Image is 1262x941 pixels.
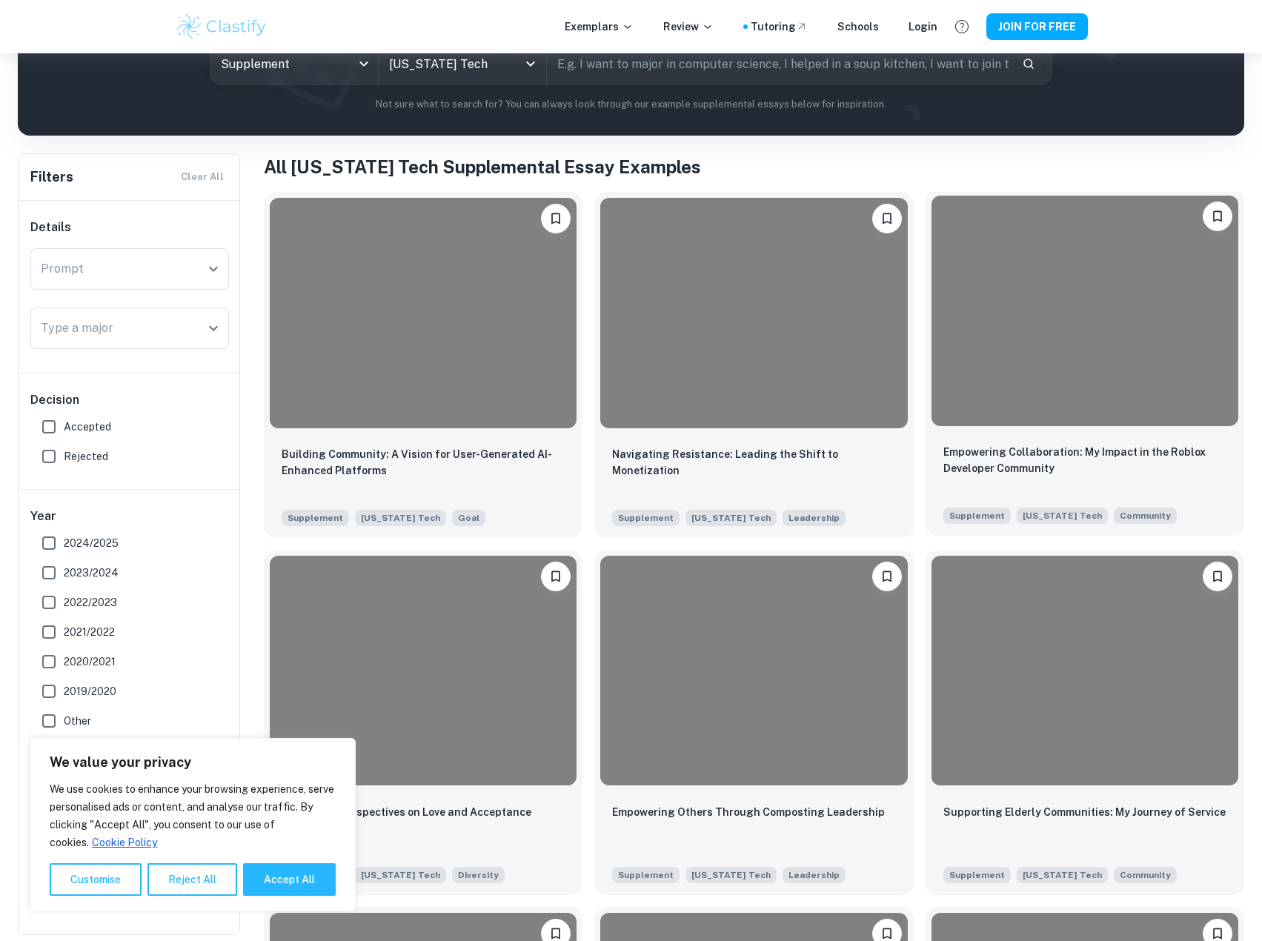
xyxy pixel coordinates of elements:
div: Supplement [210,43,378,84]
span: [US_STATE] Tech [685,510,777,526]
button: Customise [50,863,142,896]
img: Clastify logo [175,12,269,41]
span: Supplement [943,508,1011,524]
a: Schools [837,19,879,35]
div: We value your privacy [30,738,356,911]
span: 2021/2022 [64,624,115,640]
span: [US_STATE] Tech [1017,508,1108,524]
button: Please log in to bookmark exemplars [872,562,902,591]
span: 2020/2021 [64,654,116,670]
span: 2019/2020 [64,683,116,699]
p: We use cookies to enhance your browsing experience, serve personalised ads or content, and analys... [50,780,336,851]
span: Community [1120,868,1171,882]
span: Leadership [788,511,840,525]
span: Virginia Tech’s motto is “Ut Prosim” which means ‘That I May Serve’. Share how you contribute to ... [1114,865,1177,883]
span: Share a time when you were most proud of yourself either as a role model or when you displayed yo... [783,508,846,526]
span: Describe a goal that you have set and the steps you will take to achieve it. What made you set th... [452,508,485,526]
p: Supporting Elderly Communities: My Journey of Service [943,804,1226,820]
span: Virginia Tech’s Principles of Community support access and inclusion by affirming the dignity and... [452,865,505,883]
a: Please log in to bookmark exemplarsBuilding Community: A Vision for User-Generated AI-Enhanced Pl... [264,192,582,538]
button: Accept All [243,863,336,896]
span: [US_STATE] Tech [355,867,446,883]
button: Help and Feedback [949,14,974,39]
button: Search [1016,51,1041,76]
span: Share a time when you were most proud of yourself either as a role model or when you displayed yo... [783,865,846,883]
span: 2022/2023 [64,594,117,611]
button: Please log in to bookmark exemplars [1203,562,1232,591]
h6: Filters [30,167,73,187]
p: Not sure what to search for? You can always look through our example supplemental essays below fo... [30,97,1232,112]
button: Reject All [147,863,237,896]
span: 2023/2024 [64,565,119,581]
input: E.g. I want to major in computer science, I helped in a soup kitchen, I want to join the debate t... [547,43,1009,84]
a: Please log in to bookmark exemplarsSupporting Elderly Communities: My Journey of ServiceSupplemen... [926,550,1244,896]
p: Empowering Collaboration: My Impact in the Roblox Developer Community [943,444,1226,476]
button: Please log in to bookmark exemplars [872,204,902,233]
button: JOIN FOR FREE [986,13,1088,40]
span: Supplement [943,867,1011,883]
span: Goal [458,511,479,525]
button: Please log in to bookmark exemplars [541,562,571,591]
a: Login [909,19,937,35]
span: Accepted [64,419,111,435]
span: [US_STATE] Tech [355,510,446,526]
p: Exemplars [565,19,634,35]
button: Open [203,318,224,339]
h6: Year [30,508,229,525]
a: Please log in to bookmark exemplarsNavigating Resistance: Leading the Shift to MonetizationSupple... [594,192,913,538]
p: Empowering Others Through Composting Leadership [612,804,885,820]
a: Tutoring [751,19,808,35]
span: Leadership [788,868,840,882]
a: Please log in to bookmark exemplarsEmpowering Others Through Composting LeadershipSupplement[US_S... [594,550,913,896]
span: Supplement [282,510,349,526]
h1: All [US_STATE] Tech Supplemental Essay Examples [264,153,1244,180]
span: Diversity [458,868,499,882]
button: Please log in to bookmark exemplars [1203,202,1232,231]
span: Rejected [64,448,108,465]
span: 2024/2025 [64,535,119,551]
button: Open [203,259,224,279]
button: Open [520,53,541,74]
p: Review [663,19,714,35]
p: We value your privacy [50,754,336,771]
a: Cookie Policy [91,836,158,849]
h6: Details [30,219,229,236]
span: Other [64,713,91,729]
p: Expanding Perspectives on Love and Acceptance [282,804,531,820]
span: Virginia Tech's motto is "Ut Prosim" which means 'That I May Serve'. Share how you contribute to ... [1114,506,1177,524]
p: Navigating Resistance: Leading the Shift to Monetization [612,446,895,479]
span: Supplement [612,510,680,526]
p: Building Community: A Vision for User-Generated AI-Enhanced Platforms [282,446,565,479]
h6: Decision [30,391,229,409]
span: Community [1120,509,1171,522]
a: Please log in to bookmark exemplarsEmpowering Collaboration: My Impact in the Roblox Developer Co... [926,192,1244,538]
span: Supplement [612,867,680,883]
span: [US_STATE] Tech [685,867,777,883]
span: [US_STATE] Tech [1017,867,1108,883]
a: Please log in to bookmark exemplarsExpanding Perspectives on Love and AcceptanceSupplement[US_STA... [264,550,582,896]
button: Please log in to bookmark exemplars [541,204,571,233]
